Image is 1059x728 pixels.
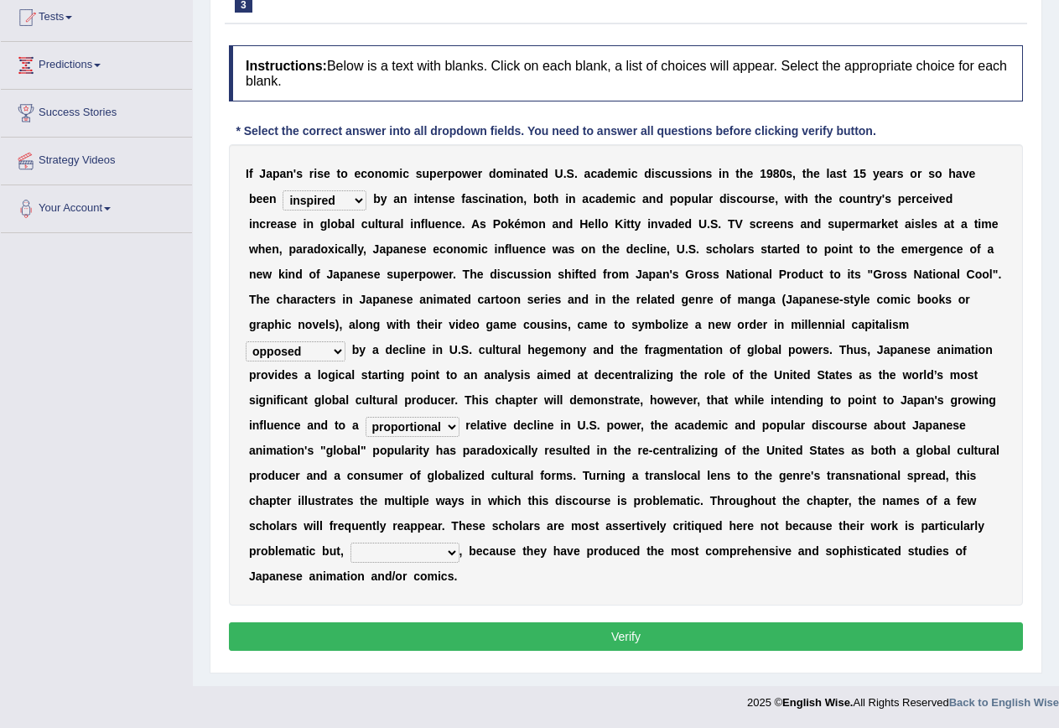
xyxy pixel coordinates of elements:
b: e [922,192,929,205]
b: d [671,217,678,231]
b: c [449,217,455,231]
b: u [382,217,390,231]
b: i [506,192,509,205]
b: n [538,217,546,231]
b: s [675,167,682,180]
b: n [252,217,260,231]
b: p [448,167,455,180]
b: r [762,217,766,231]
b: o [935,167,942,180]
b: r [266,217,270,231]
b: r [917,167,921,180]
b: 1 [760,167,766,180]
b: f [461,192,465,205]
b: s [885,192,891,205]
b: . [574,167,578,180]
b: i [514,167,517,180]
b: s [283,217,290,231]
b: s [931,217,937,231]
strong: Back to English Wise [949,696,1059,709]
b: p [684,192,692,205]
b: a [905,217,911,231]
b: e [968,167,975,180]
b: c [629,192,636,205]
b: t [337,167,341,180]
b: l [827,167,830,180]
b: e [271,217,278,231]
b: l [401,217,404,231]
b: U [698,217,707,231]
b: s [915,217,921,231]
b: d [946,192,953,205]
b: i [485,192,488,205]
b: a [944,217,951,231]
b: a [870,217,877,231]
b: a [394,217,401,231]
b: n [306,217,314,231]
b: n [286,167,293,180]
b: d [719,192,727,205]
b: n [780,217,787,231]
b: i [314,167,317,180]
b: o [601,217,609,231]
b: e [609,192,615,205]
b: h [948,167,956,180]
b: 5 [859,167,866,180]
b: e [813,167,820,180]
b: t [802,167,807,180]
b: o [541,192,548,205]
b: n [558,217,566,231]
b: a [642,192,649,205]
b: 9 [766,167,773,180]
b: i [410,217,413,231]
b: s [762,192,769,205]
b: n [859,192,867,205]
b: n [807,217,814,231]
b: o [691,167,698,180]
b: s [729,192,736,205]
b: t [548,192,552,205]
b: t [951,217,955,231]
b: m [981,217,991,231]
b: s [472,192,479,205]
b: e [611,167,618,180]
h4: Below is a text with blanks. Click on each blank, a list of choices will appear. Select the appro... [229,45,1023,101]
b: u [750,192,758,205]
b: l [351,217,355,231]
b: t [626,217,631,231]
b: o [509,192,517,205]
b: d [644,167,651,180]
b: e [455,217,462,231]
b: l [327,217,330,231]
b: c [479,192,485,205]
b: s [786,167,792,180]
b: m [859,217,870,231]
b: e [939,192,946,205]
b: a [393,192,400,205]
b: t [867,192,871,205]
b: a [524,167,531,180]
b: , [523,192,527,205]
b: d [814,217,822,231]
b: t [531,167,535,180]
b: w [785,192,794,205]
b: t [895,217,899,231]
b: i [688,167,691,180]
b: y [381,192,387,205]
b: d [541,167,548,180]
b: t [974,217,979,231]
b: m [615,192,626,205]
b: c [402,167,409,180]
b: n [434,192,442,205]
b: n [442,217,449,231]
b: s [655,167,662,180]
b: u [368,217,376,231]
b: i [929,192,932,205]
b: a [597,167,604,180]
b: n [649,192,657,205]
b: l [598,217,601,231]
b: t [815,192,819,205]
b: k [508,217,515,231]
b: 1 [854,167,860,180]
a: Your Account [1,185,192,227]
